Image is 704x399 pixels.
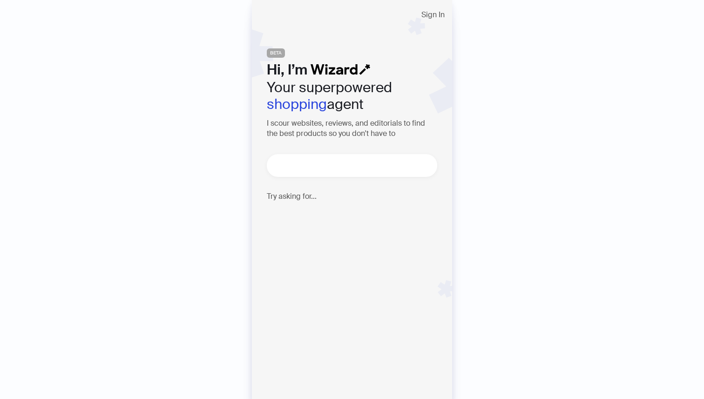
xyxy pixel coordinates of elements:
span: Sign In [421,11,445,19]
h3: I scour websites, reviews, and editorials to find the best products so you don't have to [267,118,437,139]
em: shopping [267,95,327,113]
h2: Your superpowered agent [267,79,437,113]
button: Sign In [414,7,452,22]
span: Hi, I’m [267,61,307,79]
h4: Try asking for... [267,192,437,201]
span: BETA [267,48,285,58]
